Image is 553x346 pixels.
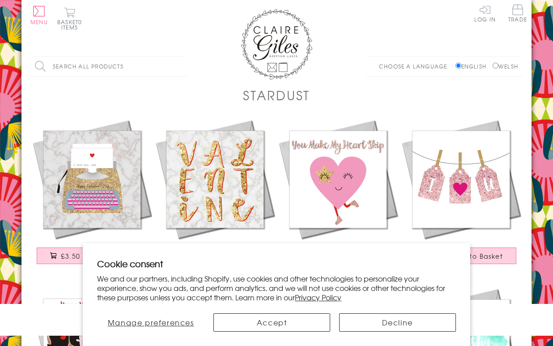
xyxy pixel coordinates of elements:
img: Valentine's Day Card, Love Heart, You Make My Heart Skip [276,118,400,241]
a: Valentine's Day Card, Typewriter, I love you £3.50 Add to Basket [30,118,153,273]
h2: Cookie consent [97,257,455,270]
button: Decline [339,313,456,332]
button: Menu [30,6,48,25]
img: Valentine's Day Card, Pegs - Love You, I 'Heart' You [400,118,523,241]
p: Choose a language: [379,62,454,70]
input: Welsh [493,63,498,68]
input: Search all products [30,56,187,77]
input: English [455,63,461,68]
span: 0 items [61,18,82,31]
span: Manage preferences [108,317,194,328]
img: Claire Giles Greetings Cards [241,9,312,80]
button: Basket0 items [57,7,82,30]
span: £3.50 Add to Basket [61,252,134,261]
span: Menu [30,18,48,26]
button: Manage preferences [97,313,204,332]
a: Valentine's Day Card, Marble background, Valentine £3.50 Add to Basket [153,118,276,273]
p: We and our partners, including Shopify, use cookies and other technologies to personalize your ex... [97,274,455,302]
h1: Stardust [243,86,310,104]
a: Log In [474,4,496,22]
img: Valentine's Day Card, Marble background, Valentine [153,118,276,241]
label: English [455,62,491,70]
a: Valentine's Day Card, Pegs - Love You, I 'Heart' You £3.50 Add to Basket [400,118,523,273]
a: Valentine's Day Card, Love Heart, You Make My Heart Skip £3.50 Add to Basket [276,118,400,273]
button: Accept [213,313,330,332]
label: Welsh [493,62,518,70]
a: Privacy Policy [295,292,341,303]
a: Trade [508,4,527,24]
span: Trade [508,4,527,22]
input: Search [178,56,187,77]
button: £3.50 Add to Basket [37,248,148,264]
img: Valentine's Day Card, Typewriter, I love you [30,118,153,241]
